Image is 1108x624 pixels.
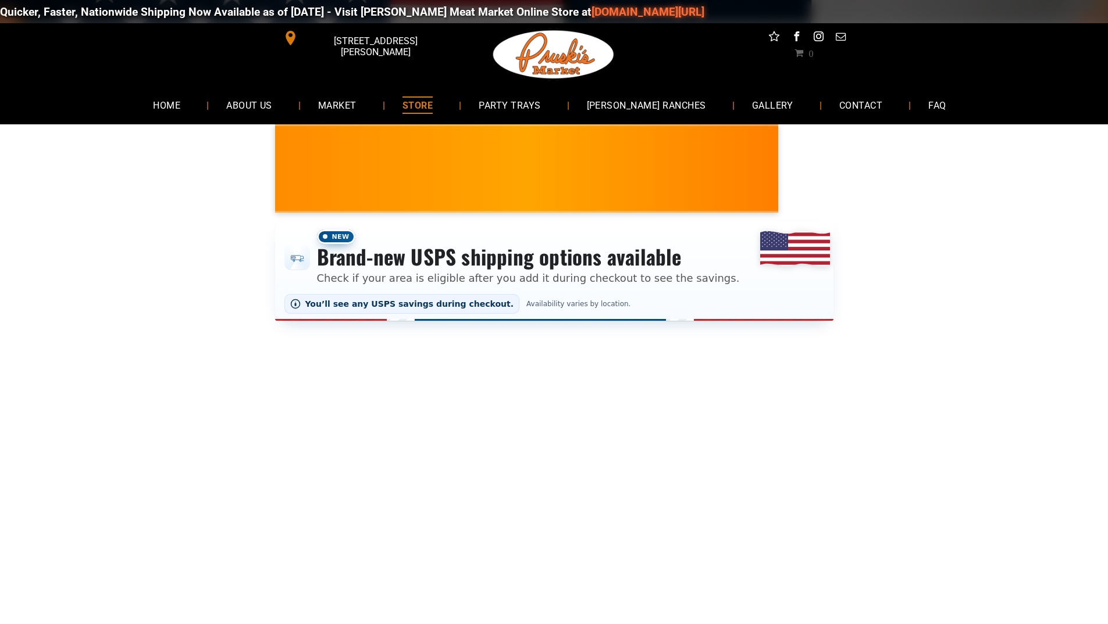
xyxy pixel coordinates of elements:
img: Pruski-s+Market+HQ+Logo2-1920w.png [491,23,617,86]
span: You’ll see any USPS savings during checkout. [305,299,514,309]
a: [DOMAIN_NAME][URL] [521,5,633,19]
span: [STREET_ADDRESS][PERSON_NAME] [300,30,450,63]
a: ABOUT US [209,89,290,120]
a: facebook [789,29,804,47]
div: Shipping options announcement [275,222,833,321]
a: email [833,29,848,47]
a: STORE [385,89,450,120]
a: HOME [136,89,198,120]
a: [STREET_ADDRESS][PERSON_NAME] [275,29,453,47]
span: 0 [808,48,813,58]
a: FAQ [911,89,963,120]
a: CONTACT [822,89,900,120]
span: [PERSON_NAME] MARKET [680,177,909,195]
a: instagram [811,29,826,47]
p: Check if your area is eligible after you add it during checkout to see the savings. [317,270,740,286]
a: MARKET [301,89,374,120]
a: PARTY TRAYS [461,89,558,120]
span: Availability varies by location. [524,300,633,308]
h3: Brand-new USPS shipping options available [317,244,740,270]
span: New [317,229,355,244]
a: [PERSON_NAME] RANCHES [569,89,724,120]
a: Social network [767,29,782,47]
a: GALLERY [735,89,811,120]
